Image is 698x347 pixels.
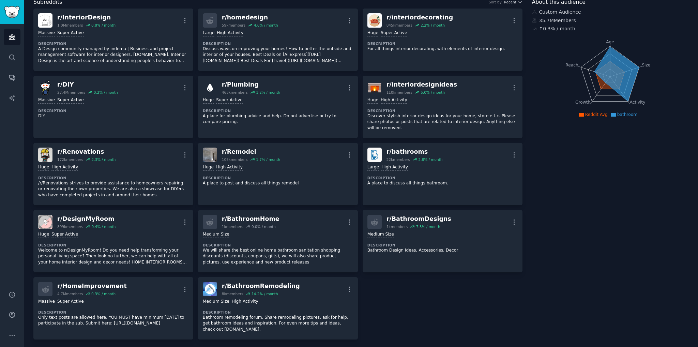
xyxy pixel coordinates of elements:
[38,113,188,119] p: DIY
[203,164,214,171] div: Huge
[418,157,442,162] div: 2.8 % / month
[216,97,243,104] div: Super Active
[33,277,193,340] a: r/HomeImprovement4.7Mmembers0.3% / monthMassiveSuper ActiveDescriptionOnly text posts are allowed...
[575,100,590,105] tspan: Growth
[57,23,83,28] div: 1.0M members
[198,76,358,138] a: Plumbingr/Plumbing463kmembers1.2% / monthHugeSuper ActiveDescriptionA place for plumbing advice a...
[252,224,276,229] div: 0.0 % / month
[94,90,118,95] div: 0.2 % / month
[203,30,214,36] div: Large
[539,25,575,32] div: ↑ 0.3 % / month
[38,30,55,36] div: Massive
[222,224,243,229] div: 1k members
[416,224,440,229] div: 7.3 % / month
[38,243,188,247] dt: Description
[57,80,118,89] div: r/ DIY
[421,90,445,95] div: 5.0 % / month
[386,23,412,28] div: 845k members
[203,148,217,162] img: Remodel
[203,243,353,247] dt: Description
[33,76,193,138] a: DIYr/DIY27.4Mmembers0.2% / monthMassiveSuper ActiveDescriptionDIY
[203,80,217,95] img: Plumbing
[222,23,245,28] div: 59k members
[38,315,188,327] p: Only text posts are allowed here. YOU MUST have minimum [DATE] to participate in the sub. Submit ...
[254,23,278,28] div: 4.6 % / month
[585,112,608,117] span: Reddit Avg
[91,23,116,28] div: 0.8 % / month
[38,97,55,104] div: Massive
[381,30,407,36] div: Super Active
[367,148,382,162] img: bathrooms
[386,13,453,22] div: r/ interiordecorating
[91,291,116,296] div: 0.3 % / month
[386,215,451,223] div: r/ BathroomDesigns
[57,224,83,229] div: 899k members
[203,108,353,113] dt: Description
[38,180,188,198] p: /r/Renovations strives to provide assistance to homeowners repairing or renovating their own prop...
[606,40,614,44] tspan: Age
[203,247,353,266] p: We will share the best online home bathroom sanitation shopping discounts (discounts, coupons, gi...
[386,157,410,162] div: 22k members
[217,30,243,36] div: High Activity
[256,157,280,162] div: 1.7 % / month
[38,108,188,113] dt: Description
[203,231,229,238] div: Medium Size
[57,215,116,223] div: r/ DesignMyRoom
[252,291,278,296] div: 14.2 % / month
[38,41,188,46] dt: Description
[203,299,229,305] div: Medium Size
[203,180,353,186] p: A place to post and discuss all things remodel
[222,90,248,95] div: 463k members
[367,80,382,95] img: interiordesignideas
[222,157,248,162] div: 105k members
[203,97,214,104] div: Huge
[57,282,127,290] div: r/ HomeImprovement
[203,46,353,64] p: Discuss ways on improving your homes! How to better the outside and interior of your houses. Best...
[51,164,78,171] div: High Activity
[367,97,378,104] div: Huge
[532,9,689,16] div: Custom Audience
[198,9,358,71] a: r/homedesign59kmembers4.6% / monthLargeHigh ActivityDescriptionDiscuss ways on improving your hom...
[565,62,578,67] tspan: Reach
[386,148,443,156] div: r/ bathrooms
[222,13,278,22] div: r/ homedesign
[232,299,258,305] div: High Activity
[203,41,353,46] dt: Description
[33,143,193,205] a: Renovationsr/Renovations172kmembers2.3% / monthHugeHigh ActivityDescription/r/Renovations strives...
[198,277,358,340] a: BathroomRemodelingr/BathroomRemodeling8kmembers14.2% / monthMedium SizeHigh ActivityDescriptionBa...
[222,215,279,223] div: r/ BathroomHome
[381,97,407,104] div: High Activity
[381,164,408,171] div: High Activity
[421,23,445,28] div: 2.2 % / month
[57,97,84,104] div: Super Active
[57,13,116,22] div: r/ InteriorDesign
[57,299,84,305] div: Super Active
[222,80,280,89] div: r/ Plumbing
[33,9,193,71] a: InteriorDesignr/InteriorDesign1.0Mmembers0.8% / monthMassiveSuper ActiveDescriptionA Design commu...
[367,243,518,247] dt: Description
[91,157,116,162] div: 2.3 % / month
[222,291,243,296] div: 8k members
[57,30,84,36] div: Super Active
[386,90,412,95] div: 110k members
[222,148,280,156] div: r/ Remodel
[203,310,353,315] dt: Description
[367,41,518,46] dt: Description
[367,13,382,28] img: interiordecorating
[38,13,52,28] img: InteriorDesign
[57,90,85,95] div: 27.4M members
[57,148,116,156] div: r/ Renovations
[203,176,353,180] dt: Description
[57,157,83,162] div: 172k members
[38,164,49,171] div: Huge
[532,17,689,24] div: 35.7M Members
[203,282,217,296] img: BathroomRemodeling
[91,224,116,229] div: 0.4 % / month
[363,9,522,71] a: interiordecoratingr/interiordecorating845kmembers2.2% / monthHugeSuper ActiveDescriptionFor all t...
[198,210,358,272] a: r/BathroomHome1kmembers0.0% / monthMedium SizeDescriptionWe will share the best online home bathr...
[38,310,188,315] dt: Description
[367,176,518,180] dt: Description
[367,231,394,238] div: Medium Size
[256,90,280,95] div: 1.2 % / month
[33,210,193,272] a: DesignMyRoomr/DesignMyRoom899kmembers0.4% / monthHugeSuper ActiveDescriptionWelcome to r/DesignMy...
